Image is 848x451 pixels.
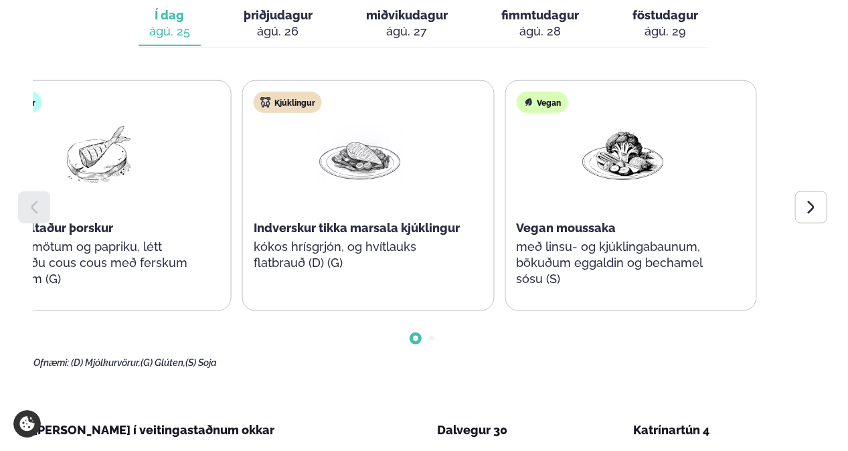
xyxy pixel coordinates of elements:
p: með linsu- og kjúklingabaunum, bökuðum eggaldin og bechamel sósu (S) [516,239,729,287]
button: miðvikudagur ágú. 27 [355,2,458,46]
div: ágú. 29 [632,23,698,39]
span: (D) Mjólkurvörur, [71,357,141,368]
div: Dalvegur 30 [437,422,618,438]
span: föstudagur [632,8,698,22]
button: fimmtudagur ágú. 28 [491,2,590,46]
div: Kjúklingur [254,92,322,113]
img: Vegan.png [580,124,665,186]
button: þriðjudagur ágú. 26 [233,2,323,46]
a: Cookie settings [13,410,41,438]
button: Í dag ágú. 25 [139,2,201,46]
span: Go to slide 2 [429,336,434,341]
span: Indverskur tikka marsala kjúklingur [254,221,460,235]
img: Vegan.svg [523,97,533,108]
span: (G) Glúten, [141,357,185,368]
span: þriðjudagur [244,8,313,22]
div: Vegan [516,92,568,113]
button: föstudagur ágú. 29 [622,2,709,46]
span: Vegan moussaka [516,221,616,235]
span: [PERSON_NAME] í veitingastaðnum okkar [33,423,274,437]
img: Chicken-breast.png [317,124,403,186]
span: miðvikudagur [366,8,448,22]
span: fimmtudagur [501,8,579,22]
div: ágú. 27 [366,23,448,39]
img: chicken.svg [260,97,271,108]
div: ágú. 26 [244,23,313,39]
div: ágú. 25 [149,23,190,39]
img: Fish.png [54,124,140,186]
div: Katrínartún 4 [633,422,814,438]
span: (S) Soja [185,357,217,368]
div: ágú. 28 [501,23,579,39]
span: Go to slide 1 [413,336,418,341]
span: Ofnæmi: [33,357,69,368]
p: kókos hrísgrjón, og hvítlauks flatbrauð (D) (G) [254,239,467,271]
span: Í dag [149,7,190,23]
